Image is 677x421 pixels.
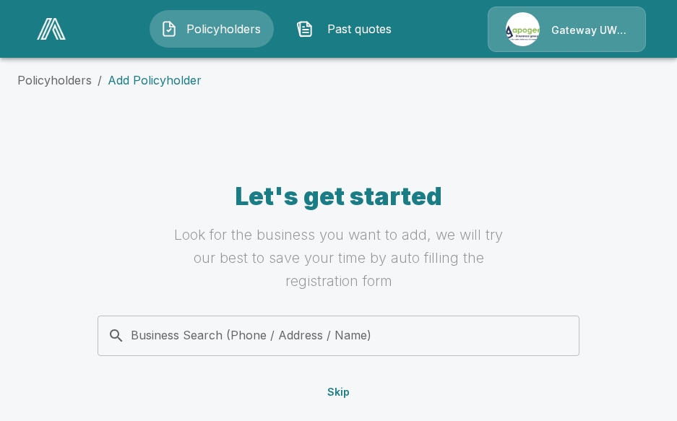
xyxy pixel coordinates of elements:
[150,10,274,48] button: Policyholders IconPolicyholders
[17,73,92,87] a: Policyholders
[162,223,515,292] h6: Look for the business you want to add, we will try our best to save your time by auto filling the...
[98,71,102,89] li: /
[160,20,178,38] img: Policyholders Icon
[37,18,66,40] img: AA Logo
[285,10,410,48] button: Past quotes IconPast quotes
[296,20,314,38] img: Past quotes Icon
[184,20,263,38] span: Policyholders
[108,71,202,89] p: Add Policyholder
[17,71,660,89] nav: breadcrumb
[162,181,515,212] h4: Let's get started
[316,379,362,406] button: Skip
[319,20,399,38] span: Past quotes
